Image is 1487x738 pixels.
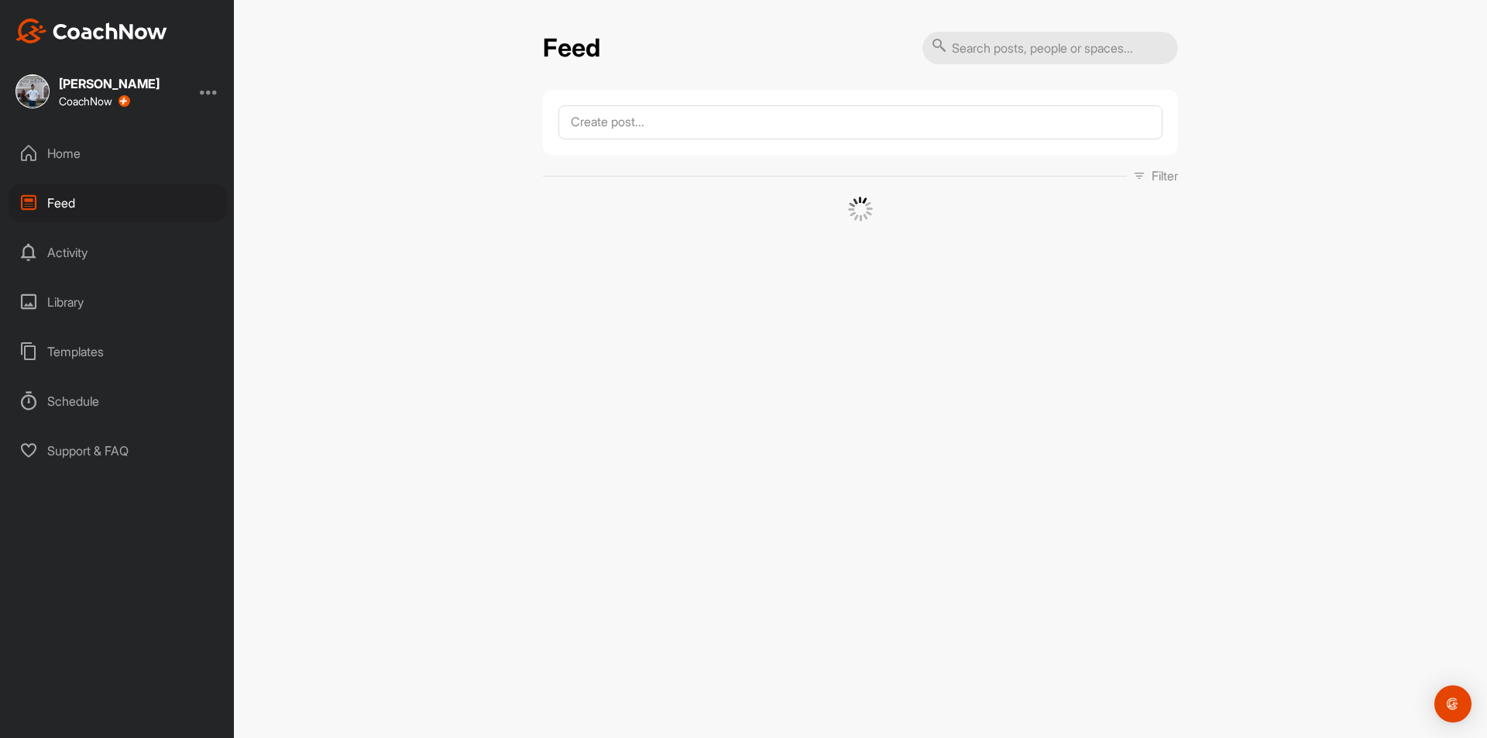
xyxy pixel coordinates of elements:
[9,134,227,173] div: Home
[9,382,227,420] div: Schedule
[15,74,50,108] img: square_396731e32ce998958746f4bf081bc59b.jpg
[15,19,167,43] img: CoachNow
[59,77,160,90] div: [PERSON_NAME]
[922,32,1178,64] input: Search posts, people or spaces...
[9,332,227,371] div: Templates
[1152,166,1178,185] p: Filter
[543,33,600,64] h2: Feed
[848,197,873,221] img: G6gVgL6ErOh57ABN0eRmCEwV0I4iEi4d8EwaPGI0tHgoAbU4EAHFLEQAh+QQFCgALACwIAA4AGAASAAAEbHDJSesaOCdk+8xg...
[1434,685,1472,723] div: Open Intercom Messenger
[59,95,130,108] div: CoachNow
[9,431,227,470] div: Support & FAQ
[9,184,227,222] div: Feed
[9,233,227,272] div: Activity
[9,283,227,321] div: Library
